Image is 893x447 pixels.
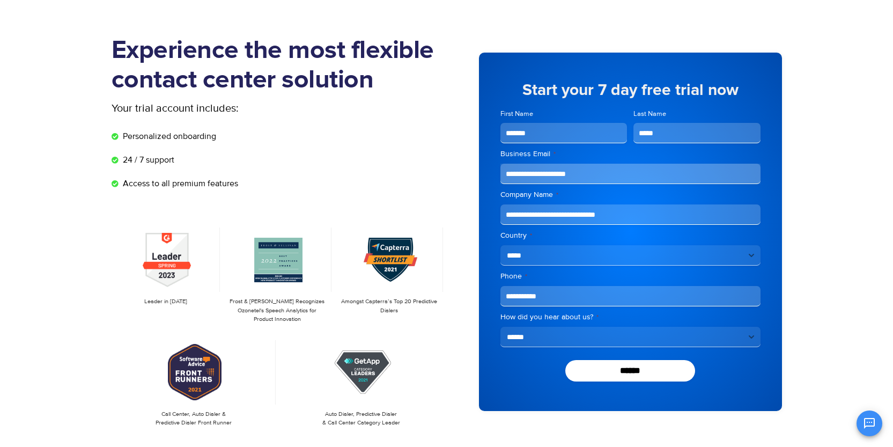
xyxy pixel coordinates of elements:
[117,297,215,306] p: Leader in [DATE]
[500,271,761,282] label: Phone
[117,410,271,428] p: Call Center, Auto Dialer & Predictive Dialer Front Runner
[340,297,438,315] p: Amongst Capterra’s Top 20 Predictive Dialers
[112,100,366,116] p: Your trial account includes:
[857,411,882,436] button: Open chat
[500,189,761,200] label: Company Name
[228,297,326,324] p: Frost & [PERSON_NAME] Recognizes Ozonetel's Speech Analytics for Product Innovation
[633,109,761,119] label: Last Name
[284,410,438,428] p: Auto Dialer, Predictive Dialer & Call Center Category Leader
[500,230,761,241] label: Country
[112,36,447,95] h1: Experience the most flexible contact center solution
[500,109,628,119] label: First Name
[120,177,238,190] span: Access to all premium features
[500,149,761,159] label: Business Email
[500,82,761,98] h5: Start your 7 day free trial now
[500,312,761,323] label: How did you hear about us?
[120,130,216,143] span: Personalized onboarding
[120,153,174,166] span: 24 / 7 support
